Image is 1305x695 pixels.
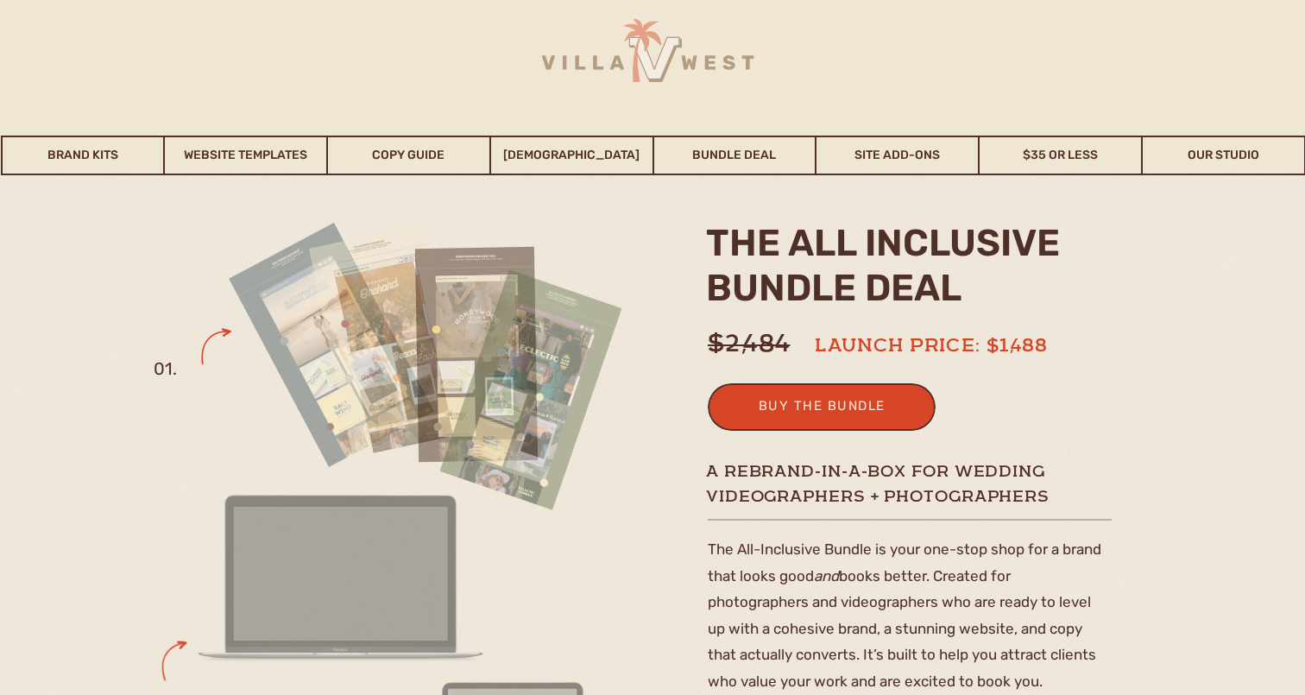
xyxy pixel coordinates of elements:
a: Brand Kits [3,136,164,175]
h2: 01. [154,355,181,392]
a: [DEMOGRAPHIC_DATA] [491,136,652,175]
h1: launch price: $1,488 [815,332,1079,353]
a: Our Studio [1143,136,1304,175]
i: and [814,567,839,584]
a: Website Templates [165,136,326,175]
h2: the ALL INCLUSIVE BUNDLE deal [706,221,1102,321]
strike: $2,484 [708,333,790,357]
a: Site Add-Ons [816,136,978,175]
a: $35 or Less [980,136,1141,175]
a: buy the bundle [737,395,906,423]
a: Copy Guide [328,136,489,175]
a: Bundle Deal [654,136,816,175]
h1: A rebrand-in-a-box for wedding videographers + photographers [706,461,1117,507]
